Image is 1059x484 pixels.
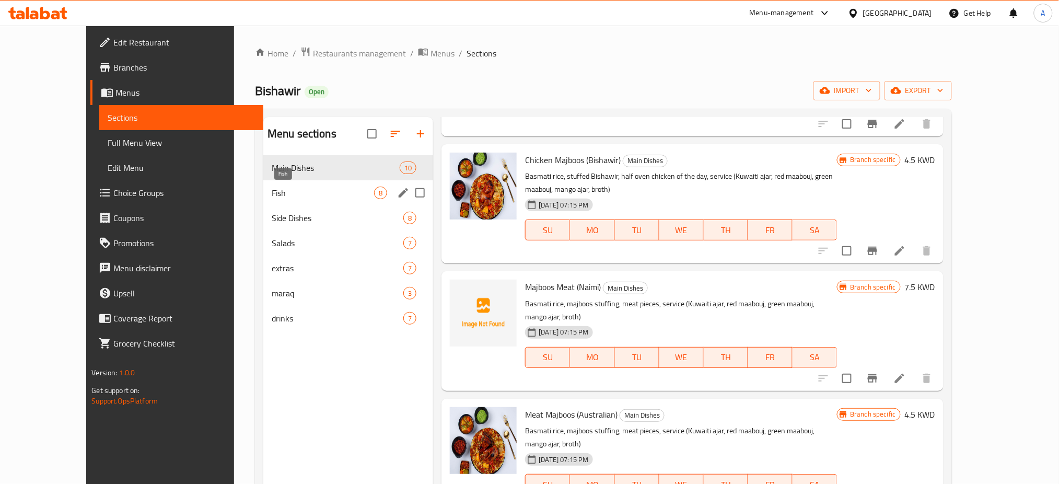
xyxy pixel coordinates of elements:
span: Edit Restaurant [113,36,255,49]
span: export [893,84,944,97]
a: Choice Groups [90,180,263,205]
span: FR [752,223,788,238]
button: delete [914,238,939,263]
span: Branch specific [846,155,900,165]
span: 7 [404,238,416,248]
span: A [1041,7,1045,19]
button: delete [914,111,939,136]
span: SA [797,223,833,238]
a: Home [255,47,288,60]
span: 1.0.0 [119,366,135,379]
div: items [400,162,416,174]
img: Meat Majboos (Australian) [450,407,517,474]
span: 3 [404,289,416,298]
div: items [403,212,416,224]
button: SU [525,220,570,240]
span: Side Dishes [272,212,403,224]
div: items [374,187,387,199]
div: items [403,287,416,299]
span: Branch specific [846,282,900,292]
span: Meat Majboos (Australian) [525,407,618,422]
span: import [822,84,872,97]
span: WE [664,350,700,365]
button: export [885,81,952,100]
span: SU [530,223,566,238]
p: Basmati rice, majboos stuffing, meat pieces, service (Kuwaiti ajar, red maabouj, green maabouj, m... [525,424,837,451]
img: Majboos Meat (Naimi) [450,280,517,347]
span: TH [708,223,744,238]
h6: 7.5 KWD [905,280,935,294]
span: [DATE] 07:15 PM [534,200,592,210]
div: [GEOGRAPHIC_DATA] [863,7,932,19]
span: Select to update [836,240,858,262]
div: extras [272,262,403,274]
div: Main Dishes10 [263,155,433,180]
button: Branch-specific-item [860,366,885,391]
h6: 4.5 KWD [905,153,935,167]
a: Coverage Report [90,306,263,331]
div: drinks [272,312,403,325]
div: Open [305,86,329,98]
button: Branch-specific-item [860,111,885,136]
span: Promotions [113,237,255,249]
div: drinks7 [263,306,433,331]
a: Edit menu item [893,118,906,130]
span: MO [574,350,610,365]
span: Coupons [113,212,255,224]
button: TU [615,347,659,368]
span: MO [574,223,610,238]
span: Sections [108,111,255,124]
span: TU [619,223,655,238]
button: Branch-specific-item [860,238,885,263]
span: Edit Menu [108,162,255,174]
span: Majboos Meat (Naimi) [525,279,601,295]
div: Side Dishes8 [263,205,433,231]
div: items [403,237,416,249]
span: Grocery Checklist [113,337,255,350]
span: Sort sections [383,121,408,146]
span: TH [708,350,744,365]
a: Sections [99,105,263,130]
button: MO [570,347,614,368]
button: SU [525,347,570,368]
button: edit [395,185,411,201]
span: Coverage Report [113,312,255,325]
button: SA [793,220,837,240]
span: Open [305,87,329,96]
span: Choice Groups [113,187,255,199]
div: extras7 [263,256,433,281]
div: Main Dishes [623,155,668,167]
button: TH [704,220,748,240]
button: WE [659,347,704,368]
span: 10 [400,163,416,173]
a: Coupons [90,205,263,231]
div: Main Dishes [620,409,665,422]
span: SU [530,350,566,365]
button: MO [570,220,614,240]
div: maraq [272,287,403,299]
span: [DATE] 07:15 PM [534,327,592,337]
span: Select all sections [361,123,383,145]
a: Menus [418,47,455,60]
button: WE [659,220,704,240]
span: 7 [404,314,416,324]
button: delete [914,366,939,391]
span: Branch specific [846,409,900,419]
span: Select to update [836,113,858,135]
nav: Menu sections [263,151,433,335]
div: Salads [272,237,403,249]
div: Menu-management [750,7,814,19]
a: Grocery Checklist [90,331,263,356]
a: Support.OpsPlatform [91,394,158,408]
li: / [410,47,414,60]
span: Menus [115,86,255,99]
a: Branches [90,55,263,80]
a: Promotions [90,231,263,256]
div: items [403,262,416,274]
button: TH [704,347,748,368]
a: Upsell [90,281,263,306]
a: Edit Menu [99,155,263,180]
button: TU [615,220,659,240]
span: Menu disclaimer [113,262,255,274]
